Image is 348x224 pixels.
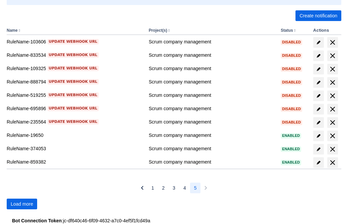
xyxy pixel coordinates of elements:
[329,78,337,86] span: delete
[281,40,302,44] span: Disabled
[7,78,143,85] div: RuleName-888794
[316,147,321,152] span: edit
[190,183,201,193] button: Page 5
[329,105,337,113] span: delete
[281,80,302,84] span: Disabled
[316,160,321,165] span: edit
[329,119,337,127] span: delete
[329,159,337,167] span: delete
[149,119,275,125] div: Scrum company management
[281,94,302,97] span: Disabled
[149,105,275,112] div: Scrum company management
[12,217,336,224] div: : jc-df640c46-6f09-4632-a7c0-4ef5f1fcd49a
[49,79,97,84] span: Update webhook URL
[149,52,275,58] div: Scrum company management
[316,53,321,58] span: edit
[149,28,167,33] button: Project(s)
[316,120,321,125] span: edit
[281,121,302,124] span: Disabled
[316,40,321,45] span: edit
[49,66,97,71] span: Update webhook URL
[149,38,275,45] div: Scrum company management
[152,183,154,193] span: 1
[329,52,337,60] span: delete
[149,132,275,139] div: Scrum company management
[329,145,337,153] span: delete
[173,183,175,193] span: 3
[281,134,301,138] span: Enabled
[7,65,143,72] div: RuleName-109325
[148,183,158,193] button: Page 1
[194,183,197,193] span: 5
[281,107,302,111] span: Disabled
[329,38,337,46] span: delete
[137,183,211,193] nav: Pagination
[158,183,169,193] button: Page 2
[49,39,97,44] span: Update webhook URL
[316,106,321,112] span: edit
[169,183,179,193] button: Page 3
[200,183,211,193] button: Next
[7,92,143,98] div: RuleName-519255
[7,199,37,209] button: Load more
[162,183,165,193] span: 2
[316,80,321,85] span: edit
[7,105,143,112] div: RuleName-695896
[281,161,301,164] span: Enabled
[281,67,302,71] span: Disabled
[49,106,97,111] span: Update webhook URL
[329,132,337,140] span: delete
[281,28,293,33] button: Status
[137,183,148,193] button: Previous
[149,78,275,85] div: Scrum company management
[7,38,143,45] div: RuleName-103606
[149,145,275,152] div: Scrum company management
[7,52,143,58] div: RuleName-833534
[49,52,97,58] span: Update webhook URL
[7,145,143,152] div: RuleName-374053
[149,92,275,98] div: Scrum company management
[295,10,341,21] button: Create notification
[7,119,143,125] div: RuleName-235564
[311,26,341,35] th: Actions
[149,65,275,72] div: Scrum company management
[299,10,337,21] span: Create notification
[149,159,275,165] div: Scrum company management
[183,183,186,193] span: 4
[329,65,337,73] span: delete
[7,28,18,33] button: Name
[7,132,143,139] div: RuleName-19650
[49,92,97,98] span: Update webhook URL
[329,92,337,100] span: delete
[7,159,143,165] div: RuleName-859382
[179,183,190,193] button: Page 4
[281,147,301,151] span: Enabled
[316,133,321,139] span: edit
[281,54,302,57] span: Disabled
[316,66,321,72] span: edit
[12,218,62,223] strong: Bot Connection Token
[316,93,321,98] span: edit
[49,119,97,125] span: Update webhook URL
[11,199,33,209] span: Load more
